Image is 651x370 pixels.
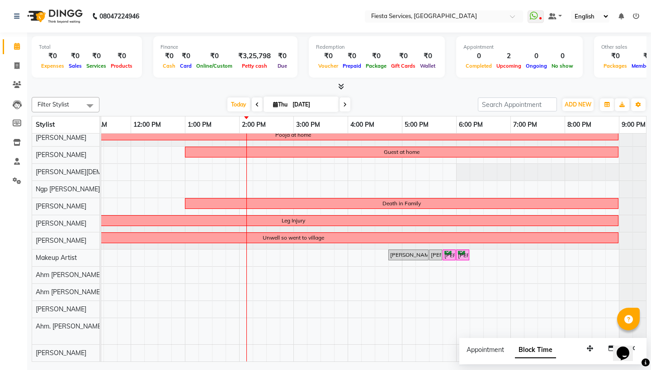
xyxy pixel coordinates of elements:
[463,43,576,51] div: Appointment
[511,118,539,131] a: 7:00 PM
[240,63,269,69] span: Petty cash
[443,251,455,259] div: [PERSON_NAME], TK02, 05:45 PM-05:55 PM, Threading-Threading - Forehead
[601,63,629,69] span: Packages
[418,51,438,61] div: ₹0
[36,168,157,176] span: [PERSON_NAME][DEMOGRAPHIC_DATA]
[275,131,311,139] div: Pooja at home
[316,51,340,61] div: ₹0
[178,51,194,61] div: ₹0
[36,236,86,245] span: [PERSON_NAME]
[389,251,428,259] div: [PERSON_NAME], TK02, 04:45 PM-05:30 PM, Hair Styling-Hair Style - Open,Makeup-Sari Draping
[235,51,274,61] div: ₹3,25,798
[316,63,340,69] span: Voucher
[39,51,66,61] div: ₹0
[565,118,594,131] a: 8:00 PM
[185,118,214,131] a: 1:00 PM
[524,51,549,61] div: 0
[84,51,108,61] div: ₹0
[178,63,194,69] span: Card
[457,251,468,259] div: [PERSON_NAME], TK02, 06:00 PM-06:10 PM, Threading-Threading - Upperlip
[467,346,504,354] span: Appointment
[194,51,235,61] div: ₹0
[227,97,250,111] span: Today
[494,51,524,61] div: 2
[463,63,494,69] span: Completed
[36,151,86,159] span: [PERSON_NAME]
[348,118,377,131] a: 4:00 PM
[36,185,100,193] span: Ngp [PERSON_NAME]
[38,101,69,108] span: Filter Stylist
[36,288,102,296] span: Ahm [PERSON_NAME]
[99,4,139,29] b: 08047224946
[271,101,290,108] span: Thu
[619,118,648,131] a: 9:00 PM
[363,51,389,61] div: ₹0
[494,63,524,69] span: Upcoming
[160,63,178,69] span: Cash
[274,51,290,61] div: ₹0
[463,51,494,61] div: 0
[36,202,86,210] span: [PERSON_NAME]
[402,118,431,131] a: 5:00 PM
[108,51,135,61] div: ₹0
[160,43,290,51] div: Finance
[565,101,591,108] span: ADD NEW
[36,349,86,357] span: [PERSON_NAME]
[290,98,335,111] input: 2025-09-04
[316,43,438,51] div: Redemption
[240,118,268,131] a: 2:00 PM
[382,199,421,208] div: Death in Family
[384,148,420,156] div: Guest at home
[340,63,363,69] span: Prepaid
[430,251,441,259] div: [PERSON_NAME], TK02, 05:30 PM-05:40 PM, Threading-Threading - Eyebrows
[36,134,86,142] span: [PERSON_NAME]
[549,51,576,61] div: 0
[389,63,418,69] span: Gift Cards
[613,334,642,361] iframe: chat widget
[36,305,86,313] span: [PERSON_NAME]
[36,219,86,227] span: [PERSON_NAME]
[601,51,629,61] div: ₹0
[39,63,66,69] span: Expenses
[131,118,163,131] a: 12:00 PM
[36,271,102,279] span: Ahm [PERSON_NAME]
[36,322,103,330] span: Ahm. [PERSON_NAME]
[275,63,289,69] span: Due
[66,51,84,61] div: ₹0
[457,118,485,131] a: 6:00 PM
[340,51,363,61] div: ₹0
[36,120,55,129] span: Stylist
[108,63,135,69] span: Products
[84,63,108,69] span: Services
[389,51,418,61] div: ₹0
[515,342,556,358] span: Block Time
[363,63,389,69] span: Package
[294,118,322,131] a: 3:00 PM
[160,51,178,61] div: ₹0
[39,43,135,51] div: Total
[23,4,85,29] img: logo
[562,98,594,111] button: ADD NEW
[418,63,438,69] span: Wallet
[66,63,84,69] span: Sales
[282,217,305,225] div: Leg Injury
[549,63,576,69] span: No show
[36,254,77,262] span: Makeup Artist
[194,63,235,69] span: Online/Custom
[263,234,324,242] div: Unwell so went to village
[524,63,549,69] span: Ongoing
[478,97,557,111] input: Search Appointment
